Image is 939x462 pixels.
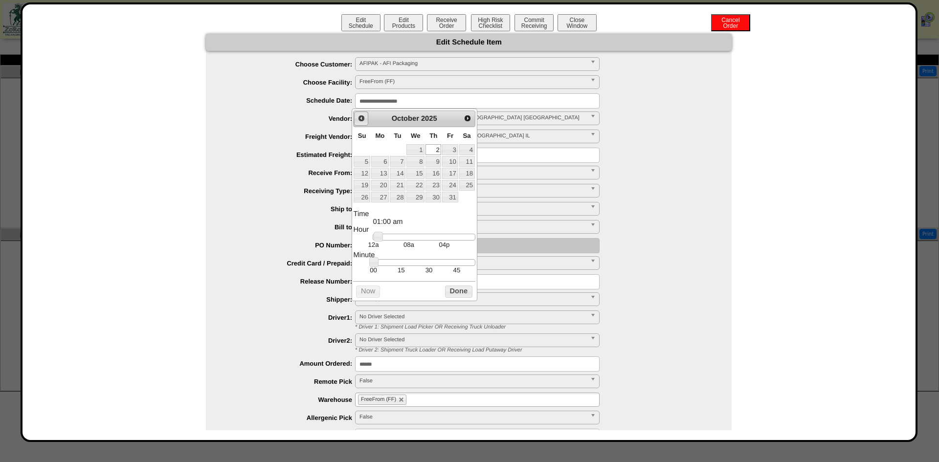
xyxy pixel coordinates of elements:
[348,324,732,330] div: * Driver 1: Shipment Load Picker OR Receiving Truck Unloader
[225,360,355,367] label: Amount Ordered:
[354,180,370,191] a: 19
[359,375,586,387] span: False
[348,347,732,353] div: * Driver 2: Shipment Truck Loader OR Receiving Load Putaway Driver
[225,169,355,176] label: Receive From:
[359,334,586,346] span: No Driver Selected
[373,218,475,226] dd: 01:00 am
[358,114,365,122] span: Prev
[394,132,402,139] span: Tuesday
[558,14,597,31] button: CloseWindow
[225,242,355,249] label: PO Number:
[359,76,586,88] span: FreeFrom (FF)
[390,156,405,167] a: 7
[225,115,355,122] label: Vendor:
[225,396,355,403] label: Warehouse
[425,180,441,191] a: 23
[206,34,732,51] div: Edit Schedule Item
[225,79,355,86] label: Choose Facility:
[442,168,458,178] a: 17
[406,156,425,167] a: 8
[425,156,441,167] a: 9
[442,144,458,155] a: 3
[442,180,458,191] a: 24
[359,58,586,69] span: AFIPAK - AFI Packaging
[711,14,750,31] button: CancelOrder
[427,14,466,31] button: ReceiveOrder
[392,115,419,123] span: October
[353,210,475,218] dt: Time
[421,115,437,123] span: 2025
[426,241,462,249] td: 04p
[463,132,471,139] span: Saturday
[557,22,598,29] a: CloseWindow
[459,144,475,155] a: 4
[225,205,355,213] label: Ship to
[461,112,473,125] a: Next
[225,278,355,285] label: Release Number:
[354,192,370,202] a: 26
[225,337,355,344] label: Driver2:
[225,187,355,195] label: Receiving Type:
[225,61,355,68] label: Choose Customer:
[353,251,475,259] dt: Minute
[429,132,437,139] span: Thursday
[406,144,425,155] a: 1
[445,286,472,298] button: Done
[371,168,389,178] a: 13
[390,180,405,191] a: 21
[225,151,355,158] label: Estimated Freight:
[356,241,391,249] td: 12a
[425,144,441,155] a: 2
[390,192,405,202] a: 28
[359,311,586,323] span: No Driver Selected
[225,296,355,303] label: Shipper:
[387,266,415,274] td: 15
[459,156,475,167] a: 11
[358,132,366,139] span: Sunday
[225,223,355,231] label: Bill to
[371,180,389,191] a: 20
[471,14,510,31] button: High RiskChecklist
[371,156,389,167] a: 6
[371,192,389,202] a: 27
[415,266,443,274] td: 30
[406,168,425,178] a: 15
[470,22,513,29] a: High RiskChecklist
[359,411,586,423] span: False
[390,168,405,178] a: 14
[375,132,384,139] span: Monday
[225,378,355,385] label: Remote Pick
[459,168,475,178] a: 18
[341,14,380,31] button: EditSchedule
[406,180,425,191] a: 22
[425,192,441,202] a: 30
[384,14,423,31] button: EditProducts
[225,133,355,140] label: Freight Vendor:
[353,226,475,234] dt: Hour
[361,396,396,402] span: FreeFrom (FF)
[356,286,380,298] button: Now
[225,97,355,104] label: Schedule Date:
[225,314,355,321] label: Driver1:
[442,156,458,167] a: 10
[359,266,387,274] td: 00
[354,111,368,125] a: Prev
[225,414,355,421] label: Allergenic Pick
[425,168,441,178] a: 16
[354,168,370,178] a: 12
[447,132,453,139] span: Friday
[406,192,425,202] a: 29
[459,180,475,191] a: 25
[514,14,554,31] button: CommitReceiving
[354,156,370,167] a: 5
[391,241,426,249] td: 08a
[443,266,471,274] td: 45
[442,192,458,202] a: 31
[411,132,421,139] span: Wednesday
[464,114,471,122] span: Next
[225,260,355,267] label: Credit Card / Prepaid:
